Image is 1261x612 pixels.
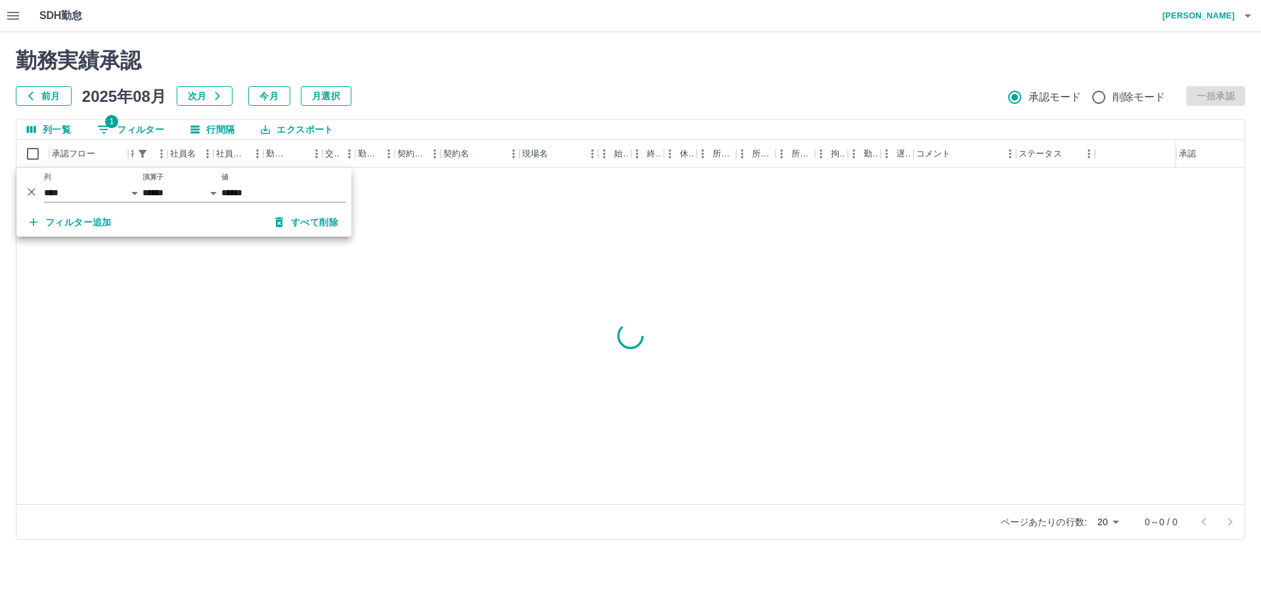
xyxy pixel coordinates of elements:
[133,145,152,163] button: フィルター表示
[82,86,166,106] h5: 2025年08月
[914,140,1016,168] div: コメント
[177,86,232,106] button: 次月
[1179,140,1196,168] div: 承認
[680,140,694,168] div: 休憩
[213,140,263,168] div: 社員区分
[322,140,355,168] div: 交通費
[16,120,81,139] button: 列選択
[631,140,664,168] div: 終業
[614,140,629,168] div: 始業
[49,140,128,168] div: 承認フロー
[441,140,520,168] div: 契約名
[1176,140,1245,168] div: 承認
[1079,144,1099,164] button: メニュー
[263,140,322,168] div: 勤務日
[216,140,248,168] div: 社員区分
[713,140,734,168] div: 所定開始
[16,48,1245,73] h2: 勤務実績承認
[44,172,51,182] label: 列
[248,86,290,106] button: 今月
[1000,144,1020,164] button: メニュー
[265,210,349,234] button: すべて削除
[791,140,812,168] div: 所定休憩
[736,140,776,168] div: 所定終業
[1016,140,1095,168] div: ステータス
[266,140,288,168] div: 勤務日
[522,140,548,168] div: 現場名
[1019,140,1062,168] div: ステータス
[664,140,697,168] div: 休憩
[397,140,425,168] div: 契約コード
[916,140,951,168] div: コメント
[152,144,171,164] button: メニュー
[1113,89,1166,105] span: 削除モード
[443,140,469,168] div: 契約名
[379,144,399,164] button: メニュー
[301,86,351,106] button: 月選択
[598,140,631,168] div: 始業
[167,140,213,168] div: 社員名
[87,120,175,139] button: フィルター表示
[752,140,773,168] div: 所定終業
[425,144,445,164] button: メニュー
[504,144,523,164] button: メニュー
[395,140,441,168] div: 契約コード
[52,140,95,168] div: 承認フロー
[647,140,661,168] div: 終業
[776,140,815,168] div: 所定休憩
[221,172,229,182] label: 値
[358,140,379,168] div: 勤務区分
[19,210,122,234] button: フィルター追加
[815,140,848,168] div: 拘束
[22,182,41,202] button: 削除
[105,115,118,128] span: 1
[288,145,307,163] button: ソート
[180,120,245,139] button: 行間隔
[170,140,196,168] div: 社員名
[1145,515,1178,529] p: 0～0 / 0
[896,140,911,168] div: 遅刻等
[1092,513,1124,532] div: 20
[583,144,602,164] button: メニュー
[128,140,167,168] div: 社員番号
[520,140,598,168] div: 現場名
[143,172,164,182] label: 演算子
[1029,89,1082,105] span: 承認モード
[307,144,326,164] button: メニュー
[831,140,845,168] div: 拘束
[198,144,217,164] button: メニュー
[881,140,914,168] div: 遅刻等
[1001,515,1087,529] p: ページあたりの行数:
[340,144,359,164] button: メニュー
[325,140,340,168] div: 交通費
[16,86,72,106] button: 前月
[250,120,343,139] button: エクスポート
[133,145,152,163] div: 1件のフィルターを適用中
[248,144,267,164] button: メニュー
[848,140,881,168] div: 勤務
[697,140,736,168] div: 所定開始
[355,140,395,168] div: 勤務区分
[864,140,878,168] div: 勤務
